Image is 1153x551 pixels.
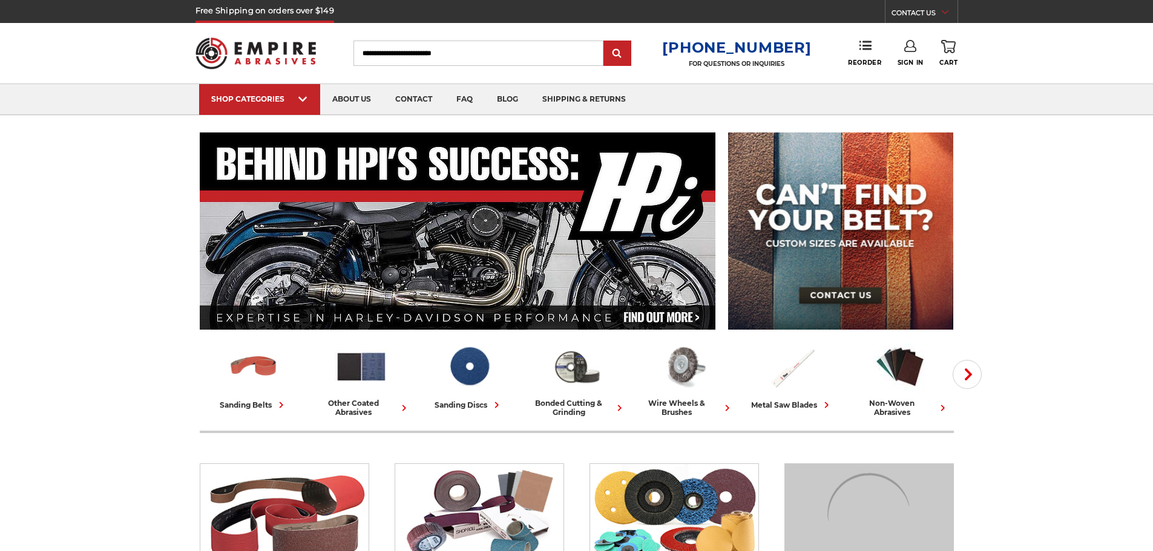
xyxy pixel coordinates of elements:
[766,341,819,393] img: Metal Saw Blades
[312,341,410,417] a: other coated abrasives
[444,84,485,115] a: faq
[442,341,496,393] img: Sanding Discs
[662,60,811,68] p: FOR QUESTIONS OR INQUIRIES
[636,399,734,417] div: wire wheels & brushes
[312,399,410,417] div: other coated abrasives
[953,360,982,389] button: Next
[530,84,638,115] a: shipping & returns
[227,341,280,393] img: Sanding Belts
[605,42,629,66] input: Submit
[335,341,388,393] img: Other Coated Abrasives
[200,132,716,330] img: Banner for an interview featuring Horsepower Inc who makes Harley performance upgrades featured o...
[873,341,927,393] img: Non-woven Abrasives
[211,94,308,103] div: SHOP CATEGORIES
[728,132,953,330] img: promo banner for custom belts.
[658,341,711,393] img: Wire Wheels & Brushes
[528,399,626,417] div: bonded cutting & grinding
[851,399,949,417] div: non-woven abrasives
[848,59,881,67] span: Reorder
[320,84,383,115] a: about us
[898,59,924,67] span: Sign In
[220,399,287,411] div: sanding belts
[848,40,881,66] a: Reorder
[420,341,518,411] a: sanding discs
[383,84,444,115] a: contact
[195,30,317,77] img: Empire Abrasives
[205,341,303,411] a: sanding belts
[528,341,626,417] a: bonded cutting & grinding
[751,399,833,411] div: metal saw blades
[435,399,503,411] div: sanding discs
[892,6,958,23] a: CONTACT US
[550,341,603,393] img: Bonded Cutting & Grinding
[636,341,734,417] a: wire wheels & brushes
[743,341,841,411] a: metal saw blades
[939,59,958,67] span: Cart
[851,341,949,417] a: non-woven abrasives
[485,84,530,115] a: blog
[939,40,958,67] a: Cart
[662,39,811,56] a: [PHONE_NUMBER]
